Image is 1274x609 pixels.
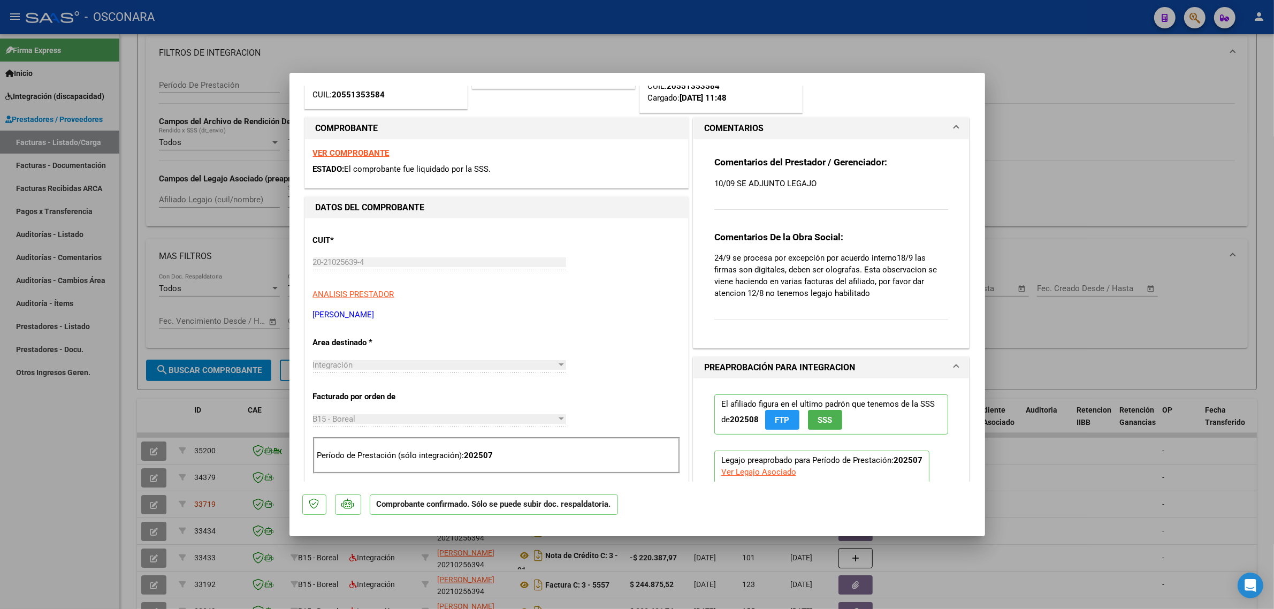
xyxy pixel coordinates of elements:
[693,118,970,139] mat-expansion-panel-header: COMENTARIOS
[714,232,843,242] strong: Comentarios De la Obra Social:
[313,309,680,321] p: [PERSON_NAME]
[313,414,356,424] span: B15 - Boreal
[765,410,799,430] button: FTP
[370,494,618,515] p: Comprobante confirmado. Sólo se puede subir doc. respaldatoria.
[721,466,796,478] div: Ver Legajo Asociado
[317,450,676,462] p: Período de Prestación (sólo integración):
[704,122,764,135] h1: COMENTARIOS
[693,378,970,578] div: PREAPROBACIÓN PARA INTEGRACION
[313,148,390,158] a: VER COMPROBANTE
[714,451,929,553] p: Legajo preaprobado para Período de Prestación:
[714,252,949,299] p: 24/9 se procesa por excepción por acuerdo interno18/9 las firmas son digitales, deben ser olograf...
[316,123,378,133] strong: COMPROBANTE
[1238,573,1263,598] div: Open Intercom Messenger
[316,202,425,212] strong: DATOS DEL COMPROBANTE
[693,139,970,348] div: COMENTARIOS
[714,394,949,435] p: El afiliado figura en el ultimo padrón que tenemos de la SSS de
[313,337,423,349] p: Area destinado *
[332,89,385,101] div: 20551353584
[313,290,394,299] span: ANALISIS PRESTADOR
[818,415,832,425] span: SSS
[730,415,759,424] strong: 202508
[894,455,922,465] strong: 202507
[667,80,720,93] div: 20551353584
[704,361,855,374] h1: PREAPROBACIÓN PARA INTEGRACION
[313,164,345,174] span: ESTADO:
[775,415,789,425] span: FTP
[680,93,727,103] strong: [DATE] 11:48
[808,410,842,430] button: SSS
[345,164,491,174] span: El comprobante fue liquidado por la SSS.
[693,357,970,378] mat-expansion-panel-header: PREAPROBACIÓN PARA INTEGRACION
[464,451,493,460] strong: 202507
[714,178,949,189] p: 10/09 SE ADJUNTO LEGAJO
[313,391,423,403] p: Facturado por orden de
[714,157,887,168] strong: Comentarios del Prestador / Gerenciador:
[313,360,353,370] span: Integración
[313,234,423,247] p: CUIT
